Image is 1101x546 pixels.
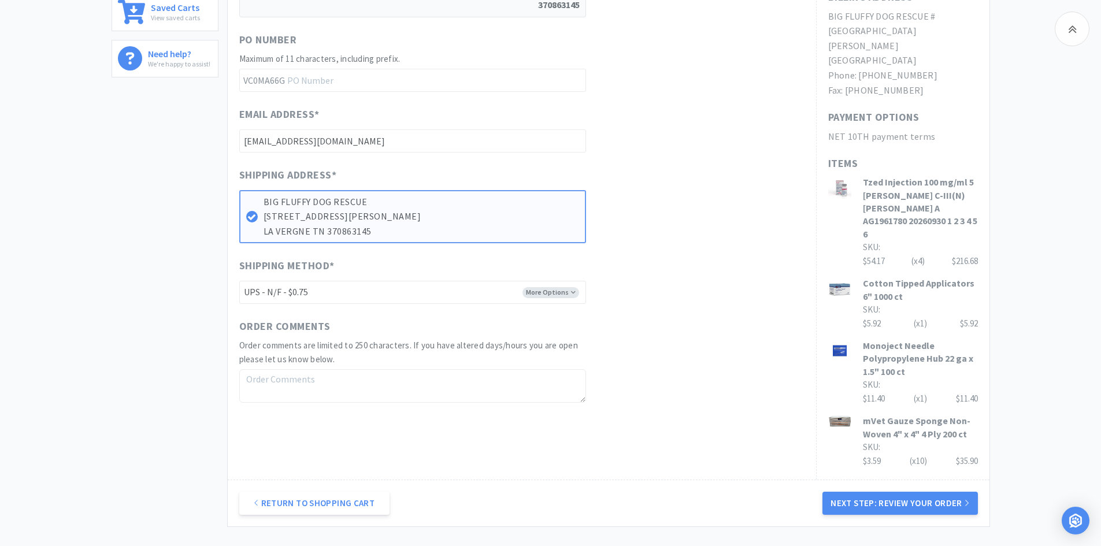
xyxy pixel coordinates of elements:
h2: Phone: [PHONE_NUMBER] [828,68,978,83]
p: BIG FLUFFY DOG RESCUE [264,195,579,210]
span: Order comments are limited to 250 characters. If you have altered days/hours you are open please ... [239,340,578,365]
div: $35.90 [956,454,978,468]
h1: Payment Options [828,109,920,126]
input: PO Number [239,69,586,92]
span: Order Comments [239,318,331,335]
span: Shipping Method * [239,258,335,274]
span: Shipping Address * [239,167,337,184]
p: We're happy to assist! [148,58,210,69]
img: c6d94aea57074c4aa83e7b0ba9d29928_289971.jpeg [828,414,851,428]
span: SKU: [863,304,880,315]
div: Open Intercom Messenger [1062,507,1089,534]
div: $3.59 [863,454,978,468]
span: Email Address * [239,106,320,123]
div: $216.68 [952,254,978,268]
div: $5.92 [863,317,978,330]
span: SKU: [863,242,880,252]
p: [STREET_ADDRESS][PERSON_NAME] [264,209,579,224]
span: SKU: [863,441,880,452]
span: PO Number [239,32,297,49]
h3: Monoject Needle Polypropylene Hub 22 ga x 1.5" 100 ct [863,339,978,378]
h2: [GEOGRAPHIC_DATA][PERSON_NAME] [828,24,978,53]
h3: mVet Gauze Sponge Non-Woven 4" x 4" 4 Ply 200 ct [863,414,978,440]
span: SKU: [863,379,880,390]
p: LA VERGNE TN 370863145 [264,224,579,239]
div: (x 1 ) [914,317,927,330]
div: (x 1 ) [914,392,927,406]
div: $54.17 [863,254,978,268]
button: Next Step: Review Your Order [822,492,977,515]
h2: BIG FLUFFY DOG RESCUE # [828,9,978,24]
a: Return to Shopping Cart [239,492,390,515]
h3: Tzed Injection 100 mg/ml 5 [PERSON_NAME] C-III(N) [PERSON_NAME] A AG1961780 20260930 1 2 3 4 5 6 [863,176,978,240]
h2: NET 10TH payment terms [828,129,978,144]
img: cfa826b1b4f0485ca613e809ecfd02bb_111466.jpeg [828,339,851,362]
div: (x 4 ) [911,254,925,268]
h2: Fax: [PHONE_NUMBER] [828,83,978,98]
input: Email Address [239,129,586,153]
div: (x 10 ) [910,454,927,468]
img: 6c2102df167c48e5999f697b0193c753_477606.jpeg [828,176,851,199]
h2: [GEOGRAPHIC_DATA] [828,53,978,68]
h1: Items [828,155,978,172]
span: VC0MA66G [239,69,287,91]
h6: Need help? [148,46,210,58]
p: View saved carts [151,12,200,23]
h3: Cotton Tipped Applicators 6" 1000 ct [863,277,978,303]
span: Maximum of 11 characters, including prefix. [239,53,401,64]
img: 4d434a3919a54d90a37d5e93eaa3ab28_735809.jpeg [828,277,851,300]
div: $5.92 [960,317,978,330]
div: $11.40 [956,392,978,406]
div: $11.40 [863,392,978,406]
